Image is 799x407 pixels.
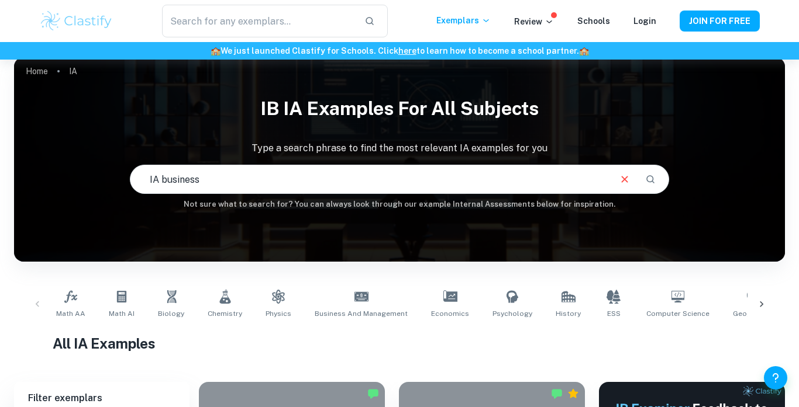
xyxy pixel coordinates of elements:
[109,308,135,319] span: Math AI
[514,15,554,28] p: Review
[211,46,221,55] span: 🏫
[551,388,563,399] img: Marked
[130,163,609,196] input: E.g. player arrangements, enthalpy of combustion, analysis of a big city...
[646,308,710,319] span: Computer Science
[398,46,416,55] a: here
[162,5,355,37] input: Search for any exemplars...
[26,63,48,79] a: Home
[436,14,491,27] p: Exemplars
[633,16,656,26] a: Login
[14,90,785,127] h1: IB IA examples for all subjects
[579,46,589,55] span: 🏫
[431,308,469,319] span: Economics
[14,199,785,210] h6: Not sure what to search for? You can always look through our example Internal Assessments below f...
[367,388,379,399] img: Marked
[208,308,242,319] span: Chemistry
[69,65,77,78] p: IA
[607,308,621,319] span: ESS
[266,308,291,319] span: Physics
[680,11,760,32] button: JOIN FOR FREE
[53,333,746,354] h1: All IA Examples
[567,388,579,399] div: Premium
[2,44,797,57] h6: We just launched Clastify for Schools. Click to learn how to become a school partner.
[39,9,113,33] img: Clastify logo
[56,308,85,319] span: Math AA
[733,308,771,319] span: Geography
[158,308,184,319] span: Biology
[614,168,636,190] button: Clear
[640,169,660,189] button: Search
[577,16,610,26] a: Schools
[764,366,787,389] button: Help and Feedback
[556,308,581,319] span: History
[315,308,408,319] span: Business and Management
[493,308,532,319] span: Psychology
[14,141,785,155] p: Type a search phrase to find the most relevant IA examples for you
